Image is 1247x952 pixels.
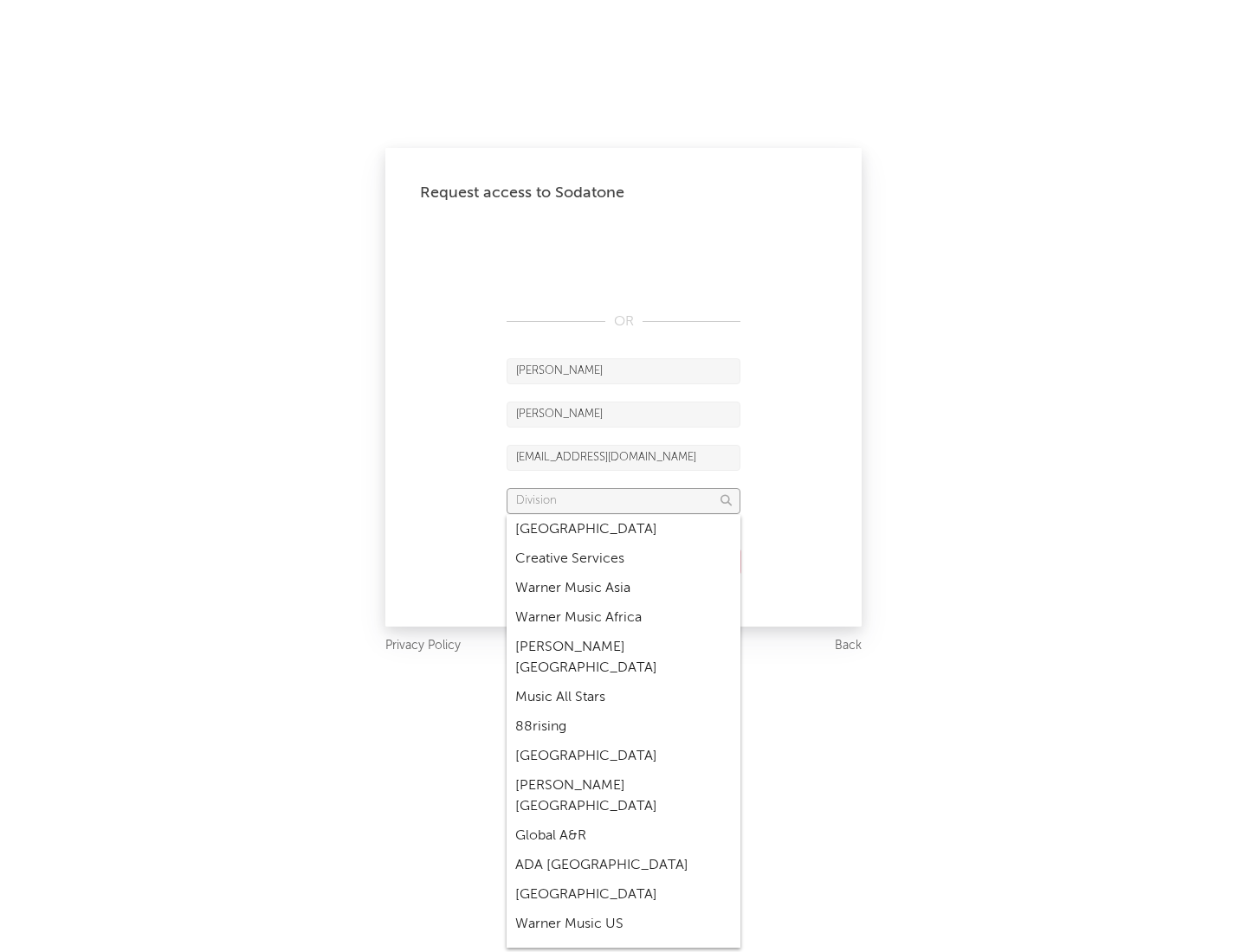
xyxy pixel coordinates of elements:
[507,742,740,771] div: [GEOGRAPHIC_DATA]
[507,851,740,880] div: ADA [GEOGRAPHIC_DATA]
[507,488,740,514] input: Division
[507,910,740,939] div: Warner Music US
[507,880,740,910] div: [GEOGRAPHIC_DATA]
[507,821,740,851] div: Global A&R
[507,574,740,603] div: Warner Music Asia
[507,603,740,633] div: Warner Music Africa
[420,183,827,203] div: Request access to Sodatone
[507,358,740,384] input: First Name
[507,771,740,821] div: [PERSON_NAME] [GEOGRAPHIC_DATA]
[507,633,740,683] div: [PERSON_NAME] [GEOGRAPHIC_DATA]
[507,515,740,544] div: [GEOGRAPHIC_DATA]
[835,635,862,657] a: Back
[385,635,461,657] a: Privacy Policy
[507,312,740,332] div: OR
[507,544,740,574] div: Creative Services
[507,712,740,742] div: 88rising
[507,683,740,712] div: Music All Stars
[507,402,740,428] input: Last Name
[507,445,740,471] input: Email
